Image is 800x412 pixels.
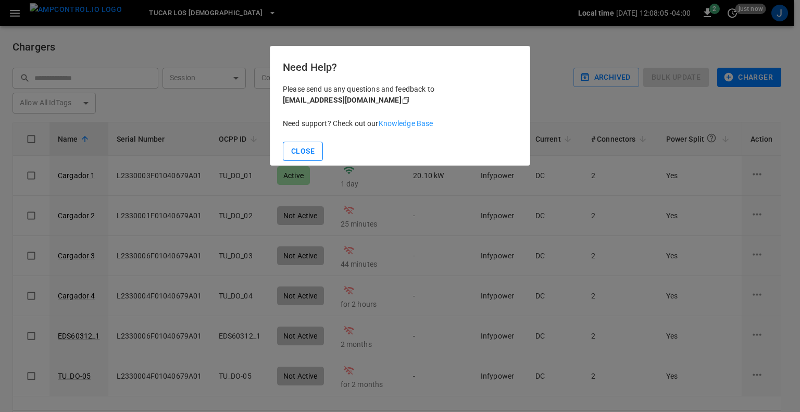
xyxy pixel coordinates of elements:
[283,118,517,129] p: Need support? Check out our
[401,95,411,106] div: copy
[283,84,517,106] p: Please send us any questions and feedback to
[379,119,433,128] a: Knowledge Base
[283,59,517,76] h6: Need Help?
[283,95,402,106] div: [EMAIL_ADDRESS][DOMAIN_NAME]
[283,142,323,161] button: Close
